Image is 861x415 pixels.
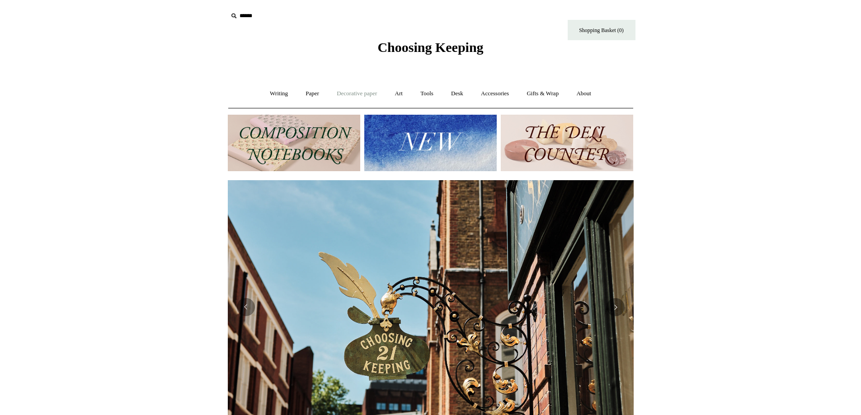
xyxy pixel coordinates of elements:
span: Choosing Keeping [377,40,483,55]
a: About [568,82,599,106]
a: Accessories [473,82,517,106]
a: Desk [443,82,471,106]
button: Next [607,298,625,316]
img: 202302 Composition ledgers.jpg__PID:69722ee6-fa44-49dd-a067-31375e5d54ec [228,115,360,171]
a: Shopping Basket (0) [568,20,635,40]
a: Choosing Keeping [377,47,483,53]
a: Gifts & Wrap [518,82,567,106]
a: Writing [262,82,296,106]
a: Decorative paper [329,82,385,106]
img: The Deli Counter [501,115,633,171]
a: Art [387,82,411,106]
button: Previous [237,298,255,316]
a: Paper [297,82,327,106]
a: Tools [412,82,442,106]
img: New.jpg__PID:f73bdf93-380a-4a35-bcfe-7823039498e1 [364,115,497,171]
